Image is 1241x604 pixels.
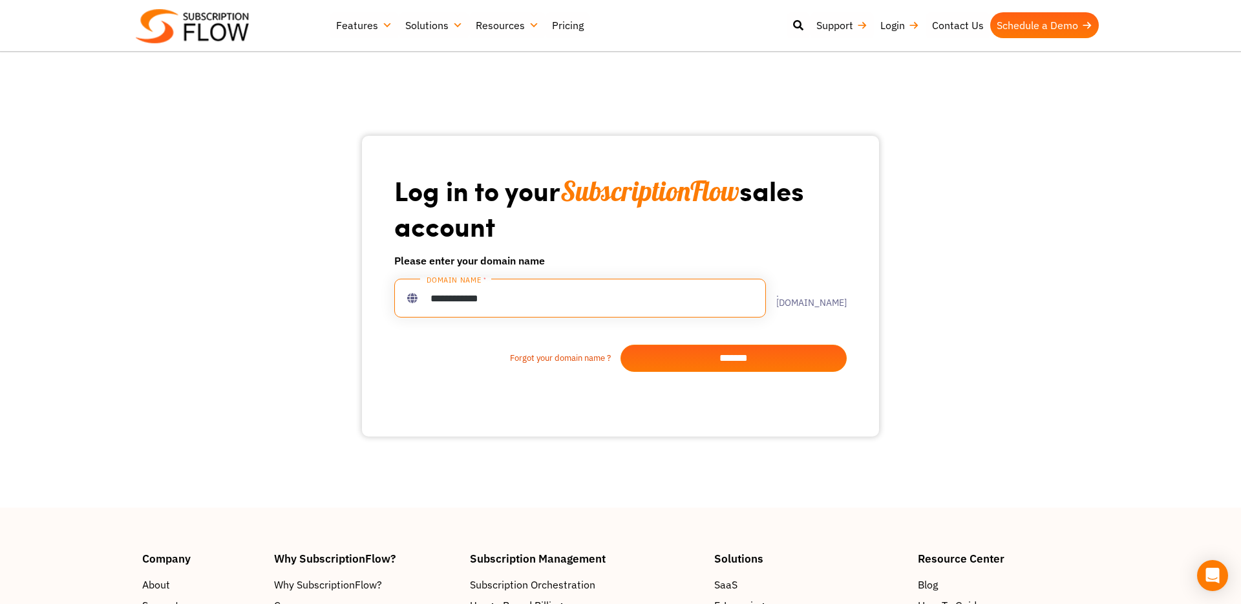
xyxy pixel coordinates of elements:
h4: Subscription Management [470,553,701,564]
a: Resources [469,12,546,38]
a: Support [810,12,874,38]
label: .[DOMAIN_NAME] [766,289,847,307]
a: Features [330,12,399,38]
span: Why SubscriptionFlow? [274,577,382,592]
h1: Log in to your sales account [394,173,847,243]
span: SaaS [714,577,737,592]
h4: Resource Center [918,553,1099,564]
span: Blog [918,577,938,592]
a: Blog [918,577,1099,592]
h6: Please enter your domain name [394,253,847,268]
div: Open Intercom Messenger [1197,560,1228,591]
a: Why SubscriptionFlow? [274,577,458,592]
h4: Why SubscriptionFlow? [274,553,458,564]
a: Schedule a Demo [990,12,1099,38]
a: Pricing [546,12,590,38]
a: Forgot your domain name ? [394,352,620,365]
a: Contact Us [926,12,990,38]
a: About [142,577,261,592]
img: Subscriptionflow [136,9,249,43]
a: Subscription Orchestration [470,577,701,592]
span: Subscription Orchestration [470,577,595,592]
h4: Solutions [714,553,905,564]
a: Solutions [399,12,469,38]
span: About [142,577,170,592]
a: SaaS [714,577,905,592]
a: Login [874,12,926,38]
span: SubscriptionFlow [560,174,739,208]
h4: Company [142,553,261,564]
